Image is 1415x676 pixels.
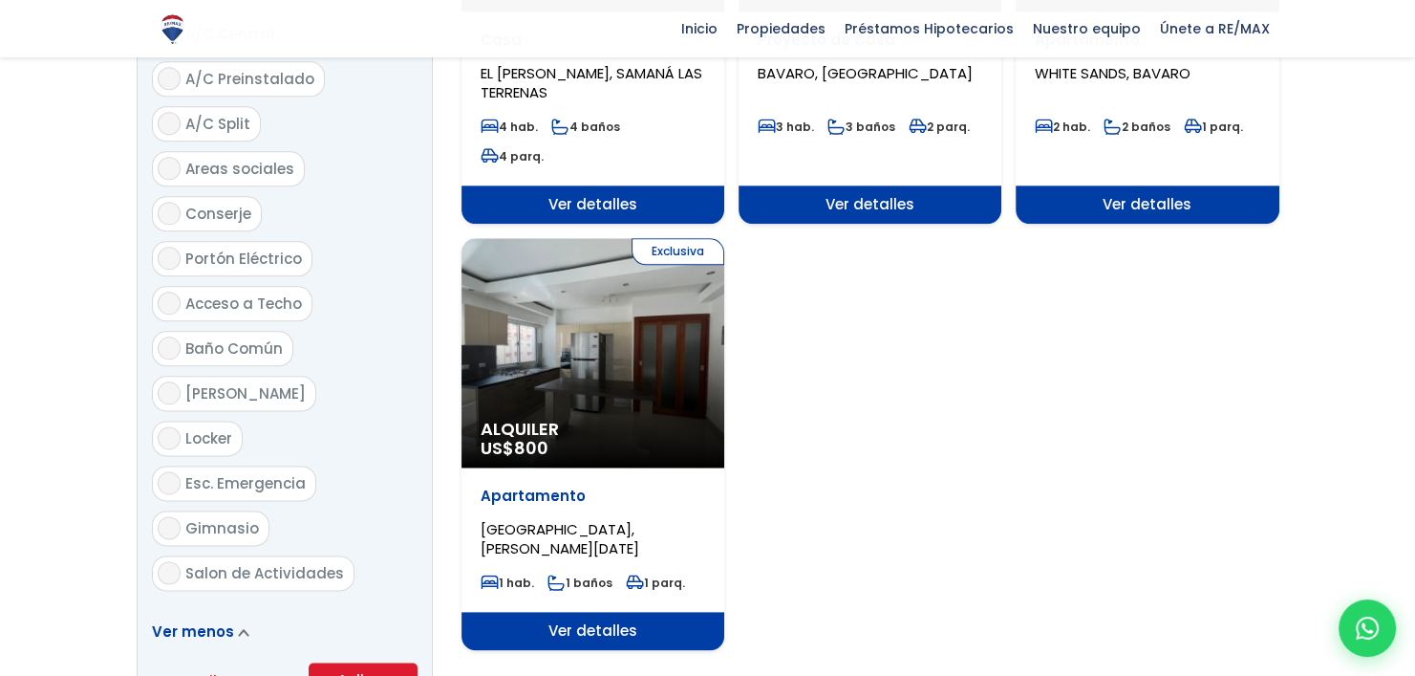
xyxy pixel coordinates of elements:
input: Baño Común [158,337,181,360]
span: Gimnasio [185,518,259,538]
span: Baño Común [185,338,283,359]
span: Únete a RE/MAX [1150,14,1279,43]
span: Préstamos Hipotecarios [835,14,1023,43]
span: 3 baños [827,119,895,135]
span: Ver detalles [461,185,724,224]
input: Areas sociales [158,157,181,180]
span: US$ [481,436,548,460]
span: 2 hab. [1035,119,1090,135]
span: Portón Eléctrico [185,249,302,269]
a: Exclusiva Alquiler US$800 Apartamento [GEOGRAPHIC_DATA], [PERSON_NAME][DATE] 1 hab. 1 baños 1 par... [461,238,724,650]
input: Locker [158,426,181,449]
span: Conserje [185,204,251,224]
span: Salon de Actividades [185,563,344,583]
span: A/C Split [185,114,250,134]
span: Ver detalles [461,612,724,650]
span: WHITE SANDS, BAVARO [1035,63,1190,83]
span: 4 baños [551,119,620,135]
span: Locker [185,428,232,448]
span: 800 [514,436,548,460]
span: 1 parq. [626,575,685,591]
span: 1 baños [547,575,612,591]
span: Exclusiva [632,238,724,265]
span: [GEOGRAPHIC_DATA], [PERSON_NAME][DATE] [481,519,639,558]
span: Esc. Emergencia [185,473,306,493]
span: BAVARO, [GEOGRAPHIC_DATA] [758,63,973,83]
p: Apartamento [481,487,705,506]
span: EL [PERSON_NAME], SAMANÁ LAS TERRENAS [481,63,702,102]
span: 4 hab. [481,119,538,135]
span: Propiedades [727,14,835,43]
input: Portón Eléctrico [158,247,181,270]
input: Acceso a Techo [158,292,181,315]
span: Inicio [672,14,727,43]
a: Ver menos [152,621,249,642]
span: Areas sociales [185,159,294,179]
img: Logo de REMAX [156,12,189,46]
input: Salon de Actividades [158,561,181,584]
input: Esc. Emergencia [158,471,181,494]
span: 4 parq. [481,148,544,164]
input: A/C Split [158,112,181,135]
span: [PERSON_NAME] [185,383,306,403]
span: 1 hab. [481,575,534,591]
input: Conserje [158,202,181,225]
span: Alquiler [481,420,705,439]
span: 1 parq. [1184,119,1243,135]
span: Nuestro equipo [1023,14,1150,43]
span: Ver menos [152,621,234,642]
input: [PERSON_NAME] [158,382,181,404]
input: A/C Preinstalado [158,67,181,90]
span: A/C Preinstalado [185,69,314,89]
span: 2 parq. [909,119,970,135]
span: 2 baños [1104,119,1170,135]
span: 3 hab. [758,119,814,135]
span: Ver detalles [739,185,1001,224]
span: Acceso a Techo [185,294,302,314]
input: Gimnasio [158,516,181,539]
span: Ver detalles [1016,185,1278,224]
